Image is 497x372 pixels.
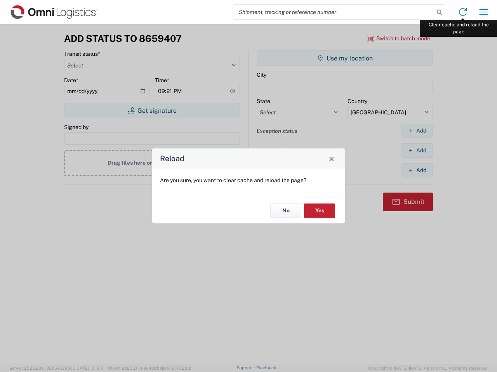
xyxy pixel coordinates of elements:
button: Close [326,153,337,164]
input: Shipment, tracking or reference number [233,5,434,19]
button: No [270,203,301,218]
h4: Reload [160,153,184,164]
p: Are you sure, you want to clear cache and reload the page? [160,177,337,184]
button: Yes [304,203,335,218]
